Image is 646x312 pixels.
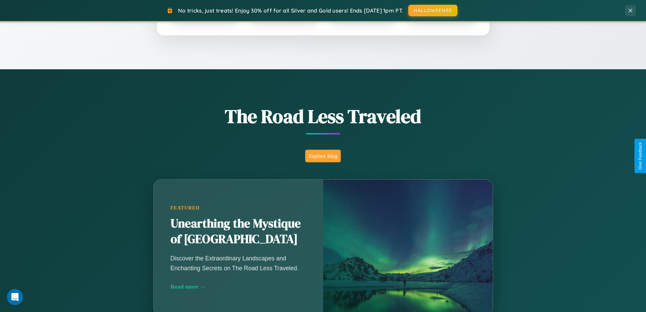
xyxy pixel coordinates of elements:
iframe: Intercom live chat [7,289,23,305]
div: Read more → [171,283,306,290]
h1: The Road Less Traveled [120,103,527,129]
p: Discover the Extraordinary Landscapes and Enchanting Secrets on The Road Less Traveled. [171,254,306,273]
h2: Unearthing the Mystique of [GEOGRAPHIC_DATA] [171,216,306,247]
div: Give Feedback [638,142,643,170]
button: Explore Blog [305,150,341,162]
div: Featured [171,205,306,211]
button: HALLOWEEN30 [408,5,457,16]
span: No tricks, just treats! Enjoy 30% off for all Silver and Gold users! Ends [DATE] 1pm PT. [178,7,403,14]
